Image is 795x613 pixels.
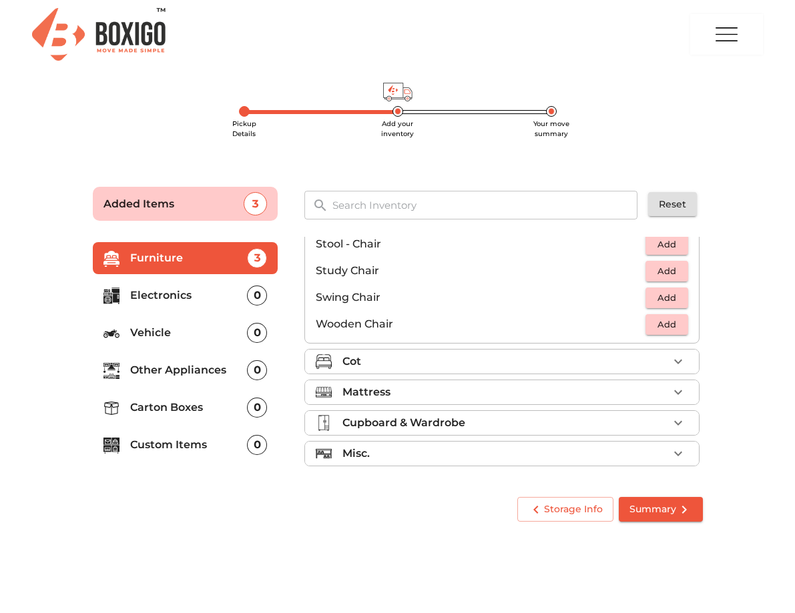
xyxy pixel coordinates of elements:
p: Added Items [103,196,244,212]
p: Furniture [130,250,248,266]
span: Summary [629,501,692,518]
p: Stool - Chair [316,236,645,252]
span: Storage Info [528,501,603,518]
p: Other Appliances [130,362,248,378]
span: Add [652,237,682,252]
p: Custom Items [130,437,248,453]
img: cupboard_wardrobe [316,415,332,431]
p: Wooden Chair [316,316,645,332]
p: Cupboard & Wardrobe [342,415,465,431]
span: Add your inventory [381,119,414,138]
p: Carton Boxes [130,400,248,416]
div: 3 [247,248,267,268]
span: Reset [659,196,686,213]
span: Add [652,290,682,305]
p: Study Chair [316,263,645,279]
button: Summary [619,497,703,522]
p: Swing Chair [316,289,645,305]
div: 0 [247,398,267,418]
img: mattress [316,384,332,400]
div: 0 [247,435,267,455]
p: Misc. [342,446,370,462]
span: Add [652,263,682,279]
input: Search Inventory [324,191,647,219]
span: Add [652,317,682,332]
img: misc [316,446,332,462]
div: 3 [244,192,267,215]
img: cot [316,354,332,370]
button: Storage Info [517,497,613,522]
button: Add [645,314,688,335]
button: Add [645,261,688,281]
img: Boxigo [32,8,166,61]
span: Pickup Details [232,119,256,138]
div: 0 [247,360,267,380]
p: Mattress [342,384,390,400]
button: Reset [648,192,697,217]
button: Add [645,287,688,308]
button: Add [645,234,688,255]
p: Cot [342,354,361,370]
span: Your move summary [533,119,569,138]
p: Vehicle [130,325,248,341]
p: Electronics [130,287,248,303]
div: 0 [247,285,267,305]
div: 0 [247,323,267,343]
